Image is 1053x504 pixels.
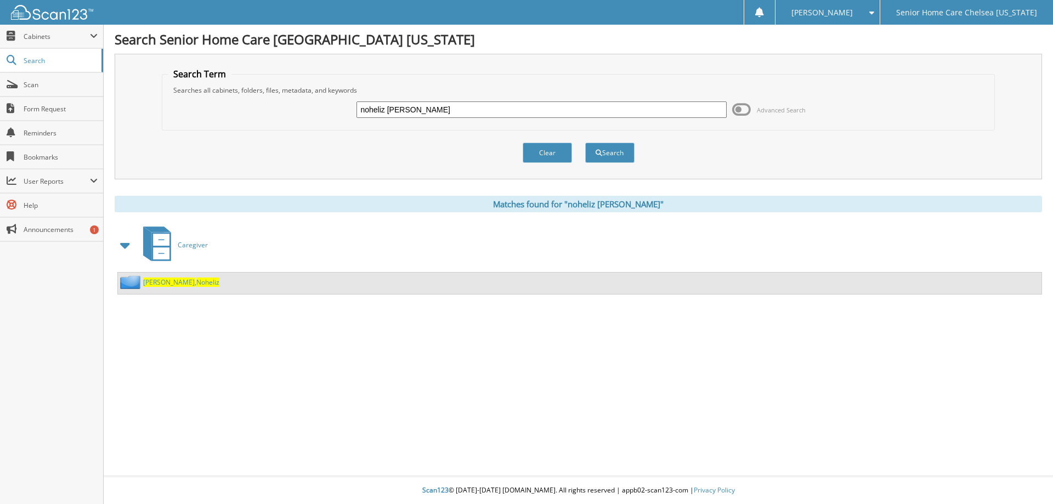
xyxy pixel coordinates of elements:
[585,143,635,163] button: Search
[168,86,989,95] div: Searches all cabinets, folders, files, metadata, and keywords
[115,30,1042,48] h1: Search Senior Home Care [GEOGRAPHIC_DATA] [US_STATE]
[24,128,98,138] span: Reminders
[143,278,195,287] span: [PERSON_NAME]
[90,225,99,234] div: 1
[120,275,143,289] img: folder2.png
[196,278,219,287] span: Noheliz
[24,56,96,65] span: Search
[24,104,98,114] span: Form Request
[422,485,449,495] span: Scan123
[137,223,208,267] a: Caregiver
[694,485,735,495] a: Privacy Policy
[24,80,98,89] span: Scan
[24,152,98,162] span: Bookmarks
[104,477,1053,504] div: © [DATE]-[DATE] [DOMAIN_NAME]. All rights reserved | appb02-scan123-com |
[757,106,806,114] span: Advanced Search
[115,196,1042,212] div: Matches found for "noheliz [PERSON_NAME]"
[523,143,572,163] button: Clear
[143,278,219,287] a: [PERSON_NAME],Noheliz
[24,201,98,210] span: Help
[896,9,1037,16] span: Senior Home Care Chelsea [US_STATE]
[791,9,853,16] span: [PERSON_NAME]
[178,240,208,250] span: Caregiver
[11,5,93,20] img: scan123-logo-white.svg
[24,177,90,186] span: User Reports
[24,225,98,234] span: Announcements
[168,68,231,80] legend: Search Term
[24,32,90,41] span: Cabinets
